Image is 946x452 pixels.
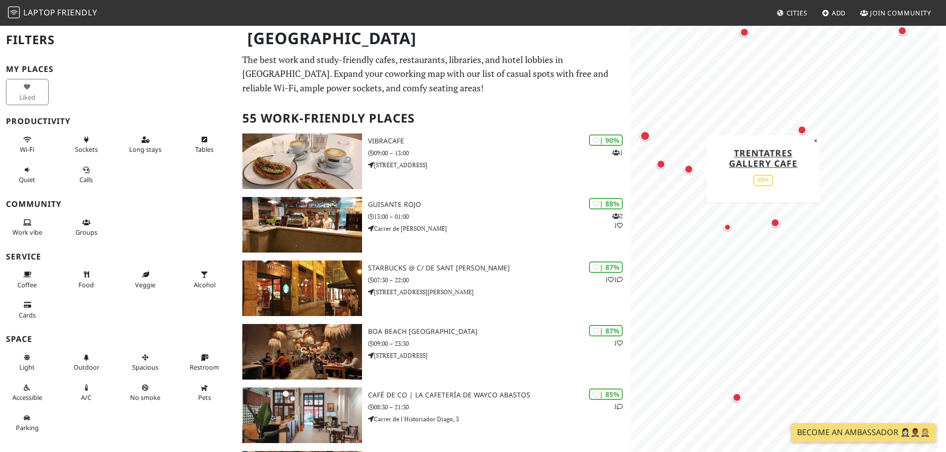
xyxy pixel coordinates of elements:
button: Parking [6,410,49,436]
button: Close popup [811,135,820,146]
div: Map marker [730,391,743,404]
div: Map marker [796,124,808,136]
div: | 85% [589,388,623,400]
button: Long stays [124,131,167,158]
div: 60% [753,175,773,186]
h3: Guisante Rojo [368,200,631,209]
p: [STREET_ADDRESS] [368,160,631,170]
h3: Space [6,334,230,344]
h3: Community [6,199,230,209]
div: | 88% [589,198,623,209]
span: Alcohol [194,280,216,289]
button: Accessible [6,380,49,406]
h2: Filters [6,25,230,55]
p: 09:00 – 13:00 [368,148,631,158]
img: Café de CO | La cafetería de Wayco Abastos [242,387,362,443]
p: The best work and study-friendly cafes, restaurants, libraries, and hotel lobbies in [GEOGRAPHIC_... [242,53,625,95]
div: Map marker [769,216,782,229]
span: Add [832,8,846,17]
div: | 87% [589,261,623,273]
button: Light [6,349,49,376]
a: Guisante Rojo | 88% 21 Guisante Rojo 13:00 – 01:00 Carrer de [PERSON_NAME] [236,197,631,253]
button: A/C [65,380,108,406]
span: Accessible [12,393,42,402]
button: Calls [65,162,108,188]
a: Join Community [856,4,935,22]
button: Cards [6,297,49,323]
span: Restroom [190,363,219,372]
div: | 87% [589,325,623,336]
button: Restroom [183,349,226,376]
span: Outdoor area [73,363,99,372]
p: 1 1 [605,275,623,284]
button: Groups [65,214,108,241]
p: 07:30 – 22:00 [368,275,631,285]
button: No smoke [124,380,167,406]
p: [STREET_ADDRESS][PERSON_NAME] [368,287,631,297]
a: Starbucks @ C/ de Sant Vicent Màrtir | 87% 11 Starbucks @ C/ de Sant [PERSON_NAME] 07:30 – 22:00 ... [236,260,631,316]
div: Map marker [655,158,667,171]
span: Long stays [129,145,161,154]
p: Carrer de [PERSON_NAME] [368,224,631,233]
span: People working [12,228,42,237]
h1: [GEOGRAPHIC_DATA] [239,25,629,52]
div: Map marker [896,24,909,37]
button: Work vibe [6,214,49,241]
h3: My Places [6,65,230,74]
span: Video/audio calls [79,175,93,184]
a: Cities [773,4,811,22]
span: Parking [16,423,39,432]
button: Alcohol [183,266,226,293]
span: Laptop [23,7,56,18]
span: Coffee [17,280,37,289]
p: 1 [614,402,623,411]
a: Add [818,4,850,22]
button: Veggie [124,266,167,293]
p: 08:30 – 21:30 [368,402,631,412]
img: Starbucks @ C/ de Sant Vicent Màrtir [242,260,362,316]
p: 13:00 – 01:00 [368,212,631,221]
h3: Starbucks @ C/ de Sant [PERSON_NAME] [368,264,631,272]
span: Smoke free [130,393,160,402]
button: Coffee [6,266,49,293]
button: Food [65,266,108,293]
span: Veggie [135,280,155,289]
button: Pets [183,380,226,406]
p: 09:00 – 23:30 [368,339,631,348]
span: Food [78,280,94,289]
div: Map marker [722,221,733,233]
span: Natural light [19,363,35,372]
a: LaptopFriendly LaptopFriendly [8,4,97,22]
span: Quiet [19,175,35,184]
div: | 90% [589,134,623,146]
button: Quiet [6,162,49,188]
img: LaptopFriendly [8,6,20,18]
p: 1 [614,338,623,348]
span: Friendly [57,7,97,18]
button: Tables [183,131,226,158]
span: Cities [787,8,807,17]
img: Vibracafe [242,133,362,189]
p: [STREET_ADDRESS] [368,351,631,360]
a: Vibracafe | 90% 1 Vibracafe 09:00 – 13:00 [STREET_ADDRESS] [236,133,631,189]
span: Air conditioned [81,393,91,402]
button: Wi-Fi [6,131,49,158]
span: Join Community [870,8,931,17]
span: Spacious [132,363,158,372]
button: Outdoor [65,349,108,376]
h2: 55 Work-Friendly Places [242,103,625,133]
span: Work-friendly tables [195,145,214,154]
img: Guisante Rojo [242,197,362,253]
img: Boa Beach València [242,324,362,380]
h3: Boa Beach [GEOGRAPHIC_DATA] [368,327,631,336]
span: Stable Wi-Fi [20,145,34,154]
button: Sockets [65,131,108,158]
div: Map marker [682,163,695,176]
span: Credit cards [19,311,36,320]
span: Group tables [75,228,97,237]
h3: Service [6,252,230,261]
span: Power sockets [75,145,98,154]
a: Boa Beach València | 87% 1 Boa Beach [GEOGRAPHIC_DATA] 09:00 – 23:30 [STREET_ADDRESS] [236,324,631,380]
div: Map marker [738,26,751,39]
div: Map marker [638,129,652,143]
